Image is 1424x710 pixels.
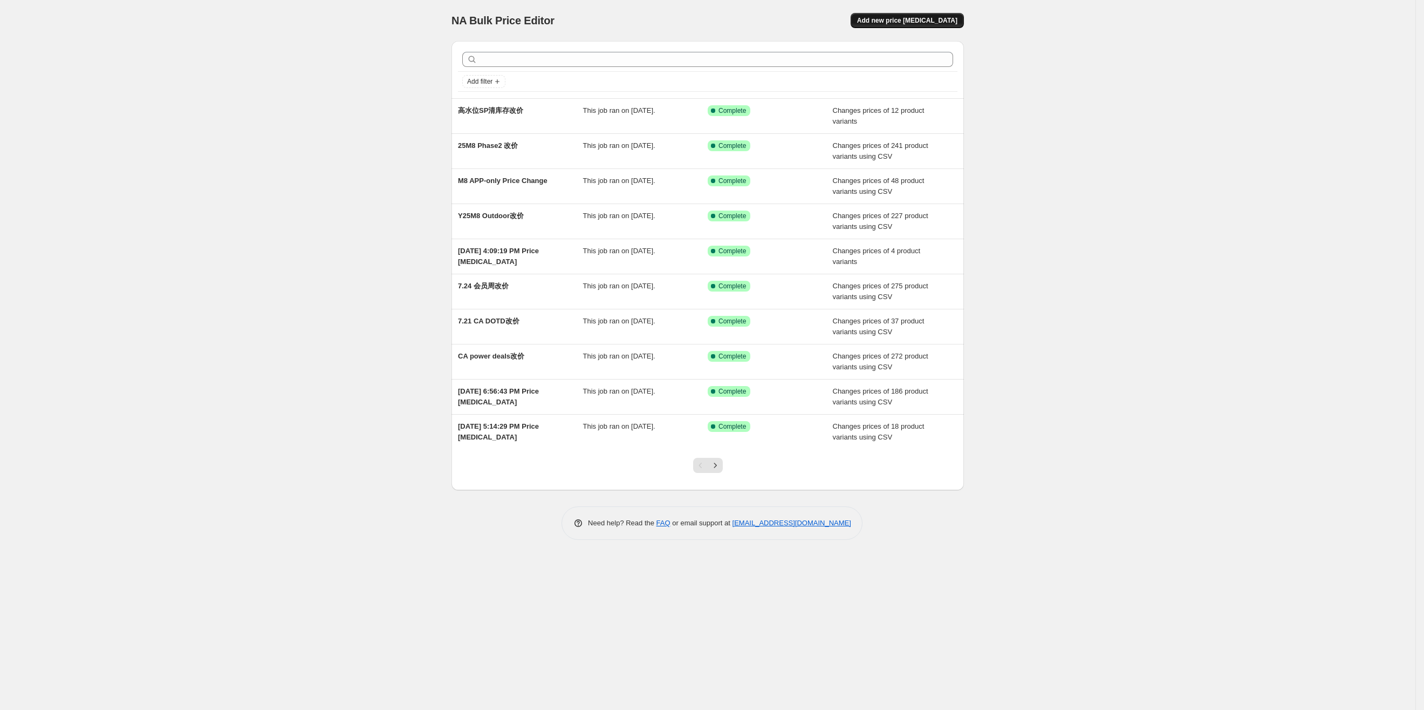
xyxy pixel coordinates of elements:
[718,282,746,290] span: Complete
[458,212,524,220] span: Y25M8 Outdoor改价
[462,75,505,88] button: Add filter
[718,247,746,255] span: Complete
[583,141,655,150] span: This job ran on [DATE].
[718,317,746,326] span: Complete
[833,352,928,371] span: Changes prices of 272 product variants using CSV
[458,177,547,185] span: M8 APP-only Price Change
[451,15,554,26] span: NA Bulk Price Editor
[583,422,655,430] span: This job ran on [DATE].
[583,352,655,360] span: This job ran on [DATE].
[588,519,656,527] span: Need help? Read the
[851,13,964,28] button: Add new price [MEDICAL_DATA]
[857,16,957,25] span: Add new price [MEDICAL_DATA]
[833,247,921,266] span: Changes prices of 4 product variants
[458,247,539,266] span: [DATE] 4:09:19 PM Price [MEDICAL_DATA]
[458,352,524,360] span: CA power deals改价
[708,458,723,473] button: Next
[458,422,539,441] span: [DATE] 5:14:29 PM Price [MEDICAL_DATA]
[693,458,723,473] nav: Pagination
[718,106,746,115] span: Complete
[583,177,655,185] span: This job ran on [DATE].
[583,282,655,290] span: This job ran on [DATE].
[670,519,732,527] span: or email support at
[833,317,925,336] span: Changes prices of 37 product variants using CSV
[458,106,523,114] span: 高水位SP清库存改价
[458,317,519,325] span: 7.21 CA DOTD改价
[833,141,928,160] span: Changes prices of 241 product variants using CSV
[718,177,746,185] span: Complete
[732,519,851,527] a: [EMAIL_ADDRESS][DOMAIN_NAME]
[718,422,746,431] span: Complete
[833,212,928,231] span: Changes prices of 227 product variants using CSV
[833,177,925,195] span: Changes prices of 48 product variants using CSV
[458,141,518,150] span: 25M8 Phase2 改价
[583,387,655,395] span: This job ran on [DATE].
[458,387,539,406] span: [DATE] 6:56:43 PM Price [MEDICAL_DATA]
[458,282,509,290] span: 7.24 会员周改价
[833,422,925,441] span: Changes prices of 18 product variants using CSV
[718,212,746,220] span: Complete
[583,317,655,325] span: This job ran on [DATE].
[583,106,655,114] span: This job ran on [DATE].
[583,212,655,220] span: This job ran on [DATE].
[467,77,492,86] span: Add filter
[833,106,925,125] span: Changes prices of 12 product variants
[718,387,746,396] span: Complete
[718,141,746,150] span: Complete
[656,519,670,527] a: FAQ
[583,247,655,255] span: This job ran on [DATE].
[833,282,928,301] span: Changes prices of 275 product variants using CSV
[833,387,928,406] span: Changes prices of 186 product variants using CSV
[718,352,746,361] span: Complete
